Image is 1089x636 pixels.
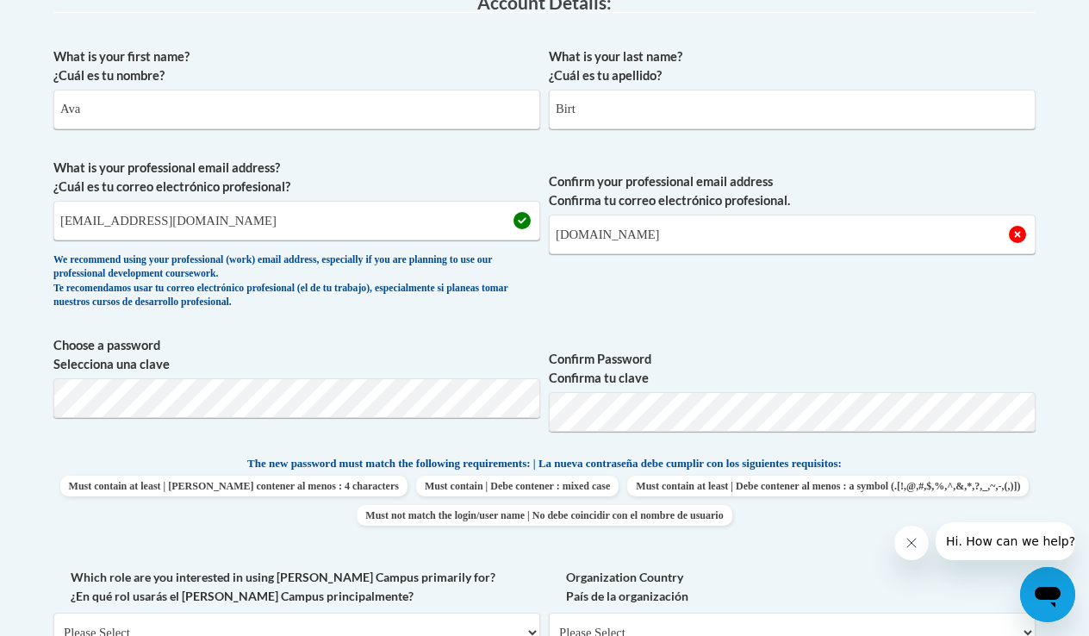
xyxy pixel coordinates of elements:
label: Confirm your professional email address Confirma tu correo electrónico profesional. [549,172,1036,210]
span: Must not match the login/user name | No debe coincidir con el nombre de usuario [357,505,731,526]
div: We recommend using your professional (work) email address, especially if you are planning to use ... [53,253,540,310]
span: Must contain at least | [PERSON_NAME] contener al menos : 4 characters [60,476,408,496]
input: Metadata input [53,201,540,240]
label: Choose a password Selecciona una clave [53,336,540,374]
label: Confirm Password Confirma tu clave [549,350,1036,388]
label: What is your professional email address? ¿Cuál es tu correo electrónico profesional? [53,159,540,196]
label: What is your first name? ¿Cuál es tu nombre? [53,47,540,85]
label: What is your last name? ¿Cuál es tu apellido? [549,47,1036,85]
input: Metadata input [549,90,1036,129]
iframe: Button to launch messaging window [1020,567,1075,622]
iframe: Message from company [936,522,1075,560]
iframe: Close message [894,526,929,560]
span: Must contain at least | Debe contener al menos : a symbol (.[!,@,#,$,%,^,&,*,?,_,~,-,(,)]) [627,476,1029,496]
span: Must contain | Debe contener : mixed case [416,476,619,496]
input: Required [549,215,1036,254]
label: Organization Country País de la organización [549,568,1036,606]
span: The new password must match the following requirements: | La nueva contraseña debe cumplir con lo... [247,456,842,471]
label: Which role are you interested in using [PERSON_NAME] Campus primarily for? ¿En qué rol usarás el ... [53,568,540,606]
input: Metadata input [53,90,540,129]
